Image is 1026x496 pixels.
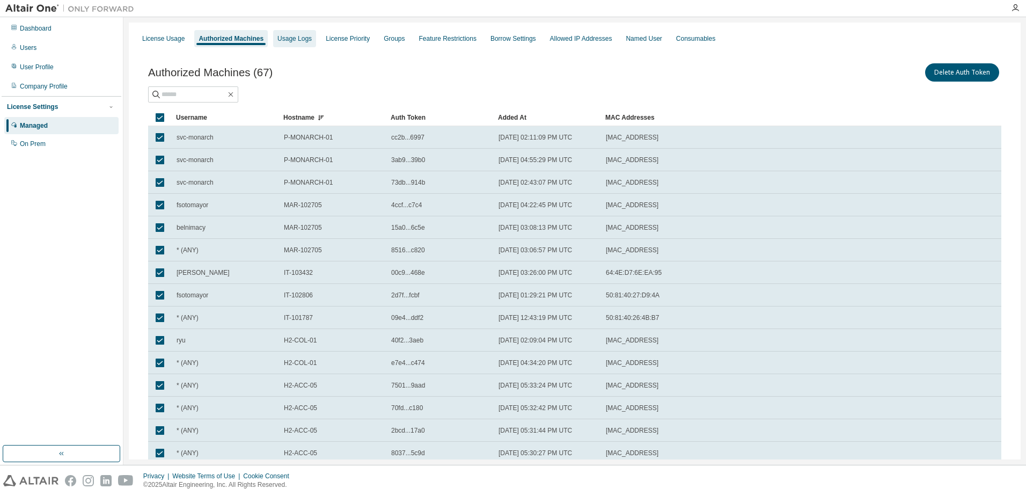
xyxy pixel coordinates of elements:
span: MAR-102705 [284,246,322,254]
span: 50:81:40:26:4B:B7 [606,313,659,322]
div: Allowed IP Addresses [550,34,612,43]
span: [DATE] 02:09:04 PM UTC [499,336,572,345]
div: Groups [384,34,405,43]
span: [DATE] 05:33:24 PM UTC [499,381,572,390]
span: IT-103432 [284,268,313,277]
span: * (ANY) [177,359,199,367]
span: H2-ACC-05 [284,426,317,435]
span: 3ab9...39b0 [391,156,425,164]
span: H2-ACC-05 [284,404,317,412]
div: Authorized Machines [199,34,263,43]
span: 8037...5c9d [391,449,425,457]
img: altair_logo.svg [3,475,58,486]
img: facebook.svg [65,475,76,486]
span: [MAC_ADDRESS] [606,381,658,390]
span: [DATE] 05:30:27 PM UTC [499,449,572,457]
span: [DATE] 04:55:29 PM UTC [499,156,572,164]
div: License Priority [326,34,370,43]
span: 73db...914b [391,178,425,187]
span: * (ANY) [177,246,199,254]
span: 15a0...6c5e [391,223,425,232]
img: instagram.svg [83,475,94,486]
span: [DATE] 05:31:44 PM UTC [499,426,572,435]
div: Cookie Consent [243,472,295,480]
span: [DATE] 04:22:45 PM UTC [499,201,572,209]
span: [DATE] 01:29:21 PM UTC [499,291,572,300]
span: [MAC_ADDRESS] [606,223,658,232]
span: 09e4...ddf2 [391,313,423,322]
div: Dashboard [20,24,52,33]
span: svc-monarch [177,156,214,164]
span: [MAC_ADDRESS] [606,133,658,142]
span: cc2b...6997 [391,133,424,142]
p: © 2025 Altair Engineering, Inc. All Rights Reserved. [143,480,296,490]
span: 00c9...468e [391,268,425,277]
span: [PERSON_NAME] [177,268,230,277]
span: 4ccf...c7c4 [391,201,422,209]
span: [MAC_ADDRESS] [606,246,658,254]
span: * (ANY) [177,404,199,412]
span: [MAC_ADDRESS] [606,404,658,412]
span: 8516...c820 [391,246,425,254]
div: Feature Restrictions [419,34,477,43]
span: * (ANY) [177,313,199,322]
span: * (ANY) [177,381,199,390]
span: [DATE] 02:43:07 PM UTC [499,178,572,187]
span: [MAC_ADDRESS] [606,426,658,435]
div: Consumables [676,34,715,43]
span: [MAC_ADDRESS] [606,449,658,457]
div: Usage Logs [277,34,312,43]
div: Added At [498,109,597,126]
span: svc-monarch [177,133,214,142]
span: P-MONARCH-01 [284,133,333,142]
div: Users [20,43,36,52]
img: Altair One [5,3,140,14]
span: [MAC_ADDRESS] [606,156,658,164]
img: youtube.svg [118,475,134,486]
span: fsotomayor [177,201,208,209]
span: H2-ACC-05 [284,381,317,390]
span: MAR-102705 [284,223,322,232]
span: fsotomayor [177,291,208,300]
span: H2-ACC-05 [284,449,317,457]
span: 50:81:40:27:D9:4A [606,291,659,300]
span: IT-101787 [284,313,313,322]
div: Named User [626,34,662,43]
span: belnimacy [177,223,206,232]
span: [DATE] 03:26:00 PM UTC [499,268,572,277]
span: H2-COL-01 [284,359,317,367]
div: On Prem [20,140,46,148]
span: [DATE] 05:32:42 PM UTC [499,404,572,412]
div: MAC Addresses [605,109,883,126]
span: P-MONARCH-01 [284,178,333,187]
span: e7e4...c474 [391,359,425,367]
span: [DATE] 03:06:57 PM UTC [499,246,572,254]
span: 7501...9aad [391,381,425,390]
span: 2bcd...17a0 [391,426,425,435]
div: Username [176,109,275,126]
span: H2-COL-01 [284,336,317,345]
div: Website Terms of Use [172,472,243,480]
div: Auth Token [391,109,489,126]
span: * (ANY) [177,426,199,435]
span: [DATE] 02:11:09 PM UTC [499,133,572,142]
span: MAR-102705 [284,201,322,209]
span: Authorized Machines (67) [148,67,273,79]
div: License Usage [142,34,185,43]
span: [DATE] 04:34:20 PM UTC [499,359,572,367]
span: 2d7f...fcbf [391,291,420,300]
span: svc-monarch [177,178,214,187]
div: Company Profile [20,82,68,91]
div: Managed [20,121,48,130]
span: 40f2...3aeb [391,336,423,345]
span: [MAC_ADDRESS] [606,359,658,367]
button: Delete Auth Token [925,63,999,82]
span: [MAC_ADDRESS] [606,336,658,345]
span: P-MONARCH-01 [284,156,333,164]
span: ryu [177,336,186,345]
img: linkedin.svg [100,475,112,486]
div: Borrow Settings [490,34,536,43]
span: [DATE] 12:43:19 PM UTC [499,313,572,322]
div: User Profile [20,63,54,71]
span: * (ANY) [177,449,199,457]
